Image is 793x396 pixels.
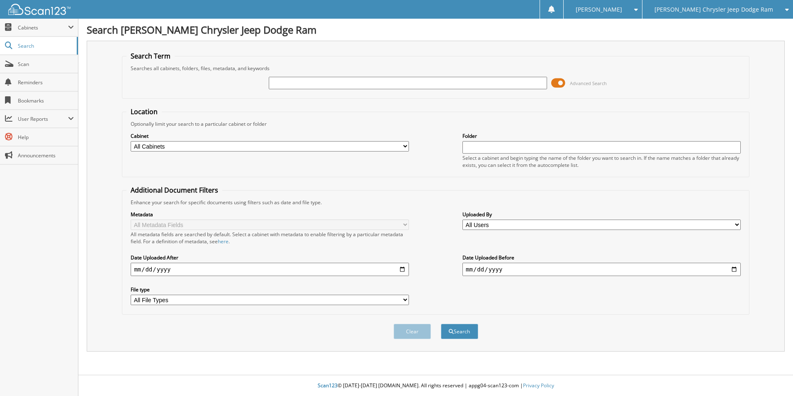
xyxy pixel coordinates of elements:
legend: Additional Document Filters [126,186,222,195]
span: [PERSON_NAME] Chrysler Jeep Dodge Ram [654,7,773,12]
span: [PERSON_NAME] [576,7,622,12]
label: Date Uploaded After [131,254,409,261]
div: Select a cabinet and begin typing the name of the folder you want to search in. If the name match... [462,154,741,169]
legend: Search Term [126,51,175,61]
span: Cabinets [18,24,68,31]
span: Search [18,42,73,49]
span: User Reports [18,115,68,122]
label: File type [131,286,409,293]
img: scan123-logo-white.svg [8,4,71,15]
div: © [DATE]-[DATE] [DOMAIN_NAME]. All rights reserved | appg04-scan123-com | [78,376,793,396]
a: here [218,238,229,245]
span: Reminders [18,79,74,86]
div: All metadata fields are searched by default. Select a cabinet with metadata to enable filtering b... [131,231,409,245]
legend: Location [126,107,162,116]
label: Metadata [131,211,409,218]
div: Searches all cabinets, folders, files, metadata, and keywords [126,65,745,72]
span: Scan [18,61,74,68]
label: Date Uploaded Before [462,254,741,261]
button: Search [441,324,478,339]
label: Uploaded By [462,211,741,218]
input: end [462,263,741,276]
div: Optionally limit your search to a particular cabinet or folder [126,120,745,127]
div: Enhance your search for specific documents using filters such as date and file type. [126,199,745,206]
span: Advanced Search [570,80,607,86]
h1: Search [PERSON_NAME] Chrysler Jeep Dodge Ram [87,23,785,37]
span: Help [18,134,74,141]
span: Announcements [18,152,74,159]
input: start [131,263,409,276]
button: Clear [394,324,431,339]
label: Folder [462,132,741,139]
span: Bookmarks [18,97,74,104]
a: Privacy Policy [523,382,554,389]
span: Scan123 [318,382,338,389]
label: Cabinet [131,132,409,139]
